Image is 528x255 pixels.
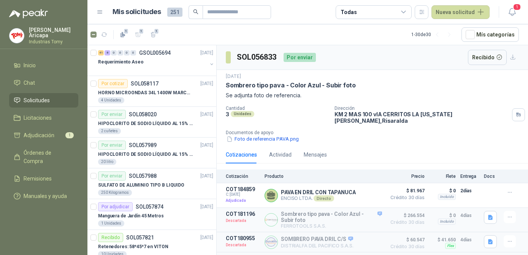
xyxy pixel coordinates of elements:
div: Actividad [269,150,292,159]
span: 251 [167,8,182,17]
img: Company Logo [265,236,277,249]
button: Recibido [468,50,507,65]
p: [DATE] [200,111,213,118]
p: HIPOCLORITO DE SODIO LÍQUIDO AL 15% CONT NETO 20L [98,120,193,127]
button: 1 [147,29,159,41]
p: KM 2 MAS 100 vIA CERRITOS LA [US_STATE] [PERSON_NAME] , Risaralda [335,111,509,124]
span: Crédito 30 días [387,220,425,225]
span: Manuales y ayuda [24,192,67,200]
span: 1 [513,3,521,11]
a: 41 8 0 0 0 0 GSOL005694[DATE] Requerimiento Aseo [98,48,215,73]
p: FERROTOOLS S.A.S. [281,223,382,229]
p: Producto [265,174,382,179]
p: DISTRIALFA DEL PACIFICO S.A.S. [281,243,353,249]
button: 1 [505,5,519,19]
img: Company Logo [265,214,277,226]
div: Cotizaciones [226,150,257,159]
p: SOL058117 [131,81,159,86]
p: GSOL005694 [139,50,171,55]
p: SOL057989 [129,143,157,148]
span: 1 [139,28,144,34]
p: Cotización [226,174,260,179]
span: Solicitudes [24,96,50,105]
span: Crédito 30 días [387,195,425,200]
p: Descartada [226,241,260,249]
p: SOL057874 [136,204,163,209]
p: $ 0 [429,211,456,220]
p: Manguera de Jardín 45 Metros [98,212,164,220]
span: 1 [124,28,129,34]
p: [DATE] [200,173,213,180]
div: Todas [341,8,357,16]
div: Por enviar [98,171,126,181]
p: [DATE] [200,142,213,149]
p: [DATE] [200,234,213,241]
span: Crédito 30 días [387,244,425,249]
p: Se adjunta foto de referencia. [226,91,519,100]
a: Manuales y ayuda [9,189,78,203]
a: Remisiones [9,171,78,186]
span: Licitaciones [24,114,52,122]
div: 1 Unidades [98,220,124,226]
p: Descartada [226,217,260,225]
div: 0 [124,50,130,55]
p: [DATE] [200,203,213,211]
button: Foto de referencia PAVA.png [226,135,300,143]
a: Por enviarSOL058020[DATE] HIPOCLORITO DE SODIO LÍQUIDO AL 15% CONT NETO 20L2 cuñetes [87,107,216,138]
p: 3 [226,111,229,117]
p: Retenedores: 58*45*7 en VITON [98,243,168,250]
div: Incluido [438,194,456,200]
p: SULFATO DE ALUMINIO TIPO B LIQUIDO [98,182,184,189]
div: 41 [98,50,104,55]
a: Por adjudicarSOL057874[DATE] Manguera de Jardín 45 Metros1 Unidades [87,199,216,230]
div: Por enviar [98,141,126,150]
p: SOMBRERO PAVA DRIL C/S [281,236,353,243]
a: Solicitudes [9,93,78,108]
div: 0 [111,50,117,55]
span: $ 60.547 [387,235,425,244]
p: ENCISO LTDA. [281,195,356,201]
p: COT180955 [226,235,260,241]
div: Mensajes [304,150,327,159]
p: Sombrero tipo pava - Color Azul - Subir foto [281,211,382,223]
p: COT184859 [226,186,260,192]
p: Entrega [460,174,479,179]
a: Por cotizarSOL058117[DATE] HORNO MICROONDAS 34L 1400W MARCA TORNADO.4 Unidades [87,76,216,107]
span: 1 [154,28,159,34]
a: Órdenes de Compra [9,146,78,168]
p: Requerimiento Aseo [98,59,144,66]
p: SOL057988 [129,173,157,179]
h3: SOL056833 [237,51,277,63]
p: SOL058020 [129,112,157,117]
span: Adjudicación [24,131,54,139]
div: Unidades [231,111,254,117]
span: $ 81.967 [387,186,425,195]
img: Logo peakr [9,9,48,18]
p: [DATE] [200,80,213,87]
div: Por adjudicar [98,202,133,211]
a: Por enviarSOL057989[DATE] HIPOCLORITO DE SODIO LÍQUIDO AL 15% CONT NETO 20L20 litro [87,138,216,168]
p: [DATE] [226,73,241,80]
span: Chat [24,79,35,87]
p: Dirección [335,106,509,111]
img: Company Logo [10,29,24,43]
div: Por enviar [284,53,316,62]
div: Por cotizar [98,79,128,88]
p: $ 41.650 [429,235,456,244]
a: Adjudicación1 [9,128,78,143]
button: Mís categorías [461,27,519,42]
div: 2 cuñetes [98,128,121,134]
p: Docs [484,174,499,179]
div: Directo [314,195,334,201]
button: 1 [117,29,129,41]
span: 1 [65,132,74,138]
span: Inicio [24,61,36,70]
p: Documentos de apoyo [226,130,525,135]
span: Órdenes de Compra [24,149,71,165]
div: 0 [117,50,123,55]
p: Adjudicada [226,197,260,204]
p: HIPOCLORITO DE SODIO LÍQUIDO AL 15% CONT NETO 20L [98,151,193,158]
div: Flex [445,243,456,249]
p: Precio [387,174,425,179]
p: SOL057821 [126,235,154,240]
